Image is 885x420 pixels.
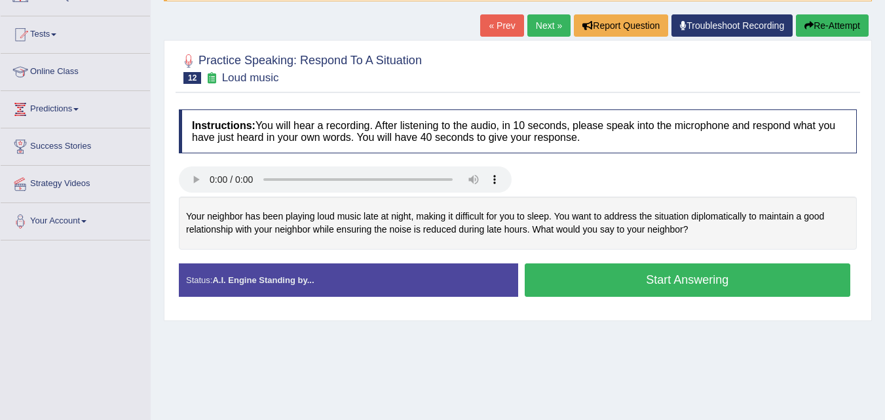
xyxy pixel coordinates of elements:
button: Re-Attempt [796,14,869,37]
a: Your Account [1,203,150,236]
strong: A.I. Engine Standing by... [212,275,314,285]
a: Troubleshoot Recording [671,14,793,37]
div: Status: [179,263,518,297]
small: Loud music [222,71,279,84]
small: Exam occurring question [204,72,218,85]
span: 12 [183,72,201,84]
h2: Practice Speaking: Respond To A Situation [179,51,422,84]
a: Online Class [1,54,150,86]
a: Predictions [1,91,150,124]
b: Instructions: [192,120,255,131]
a: Success Stories [1,128,150,161]
h4: You will hear a recording. After listening to the audio, in 10 seconds, please speak into the mic... [179,109,857,153]
a: Next » [527,14,571,37]
a: Strategy Videos [1,166,150,199]
a: « Prev [480,14,523,37]
button: Start Answering [525,263,851,297]
div: Your neighbor has been playing loud music late at night, making it difficult for you to sleep. Yo... [179,197,857,250]
a: Tests [1,16,150,49]
button: Report Question [574,14,668,37]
